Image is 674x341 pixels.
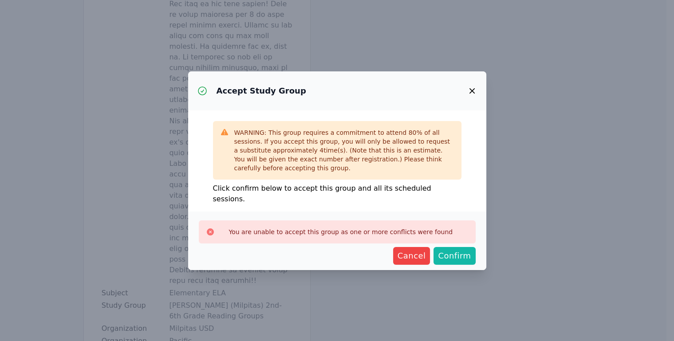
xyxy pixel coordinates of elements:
[438,250,471,262] span: Confirm
[393,247,430,265] button: Cancel
[213,183,461,204] p: Click confirm below to accept this group and all its scheduled sessions.
[217,86,306,96] h3: Accept Study Group
[398,250,426,262] span: Cancel
[234,128,454,172] div: WARNING: This group requires a commitment to attend 80 % of all sessions. If you accept this grou...
[434,247,475,265] button: Confirm
[229,227,453,236] p: You are unable to accept this group as one or more conflicts were found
